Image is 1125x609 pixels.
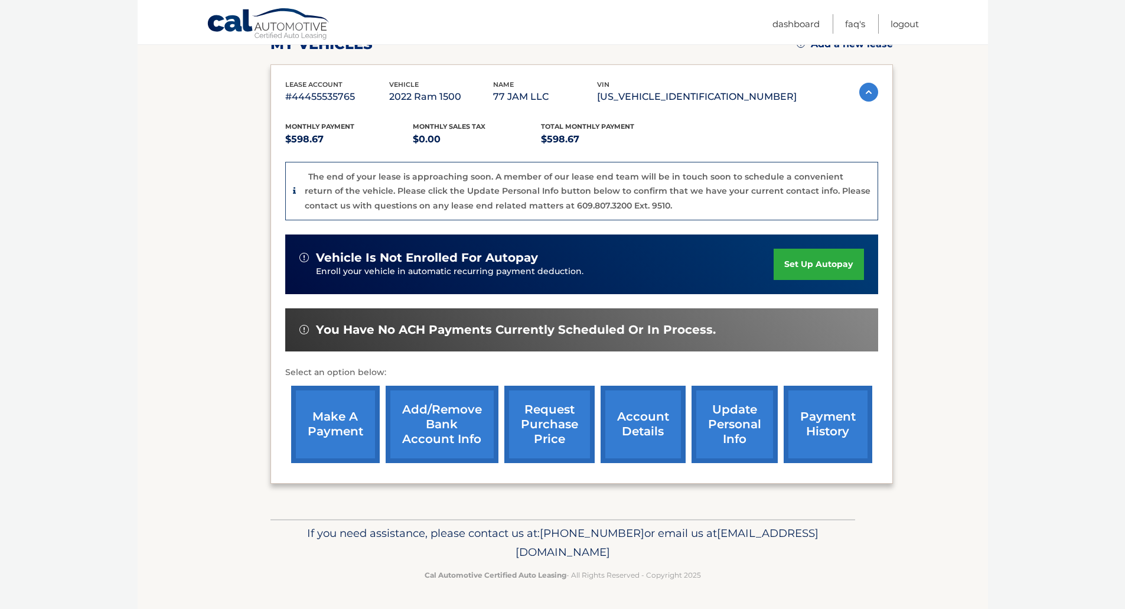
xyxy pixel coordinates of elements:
[597,80,609,89] span: vin
[386,386,498,463] a: Add/Remove bank account info
[425,571,566,579] strong: Cal Automotive Certified Auto Leasing
[541,131,669,148] p: $598.67
[891,14,919,34] a: Logout
[285,366,878,380] p: Select an option below:
[285,131,413,148] p: $598.67
[316,323,716,337] span: You have no ACH payments currently scheduled or in process.
[504,386,595,463] a: request purchase price
[413,131,541,148] p: $0.00
[772,14,820,34] a: Dashboard
[845,14,865,34] a: FAQ's
[305,171,870,211] p: The end of your lease is approaching soon. A member of our lease end team will be in touch soon t...
[389,80,419,89] span: vehicle
[597,89,797,105] p: [US_VEHICLE_IDENTIFICATION_NUMBER]
[299,325,309,334] img: alert-white.svg
[540,526,644,540] span: [PHONE_NUMBER]
[291,386,380,463] a: make a payment
[859,83,878,102] img: accordion-active.svg
[601,386,686,463] a: account details
[285,122,354,131] span: Monthly Payment
[389,89,493,105] p: 2022 Ram 1500
[278,524,847,562] p: If you need assistance, please contact us at: or email us at
[299,253,309,262] img: alert-white.svg
[774,249,863,280] a: set up autopay
[316,265,774,278] p: Enroll your vehicle in automatic recurring payment deduction.
[285,80,343,89] span: lease account
[493,80,514,89] span: name
[413,122,485,131] span: Monthly sales Tax
[541,122,634,131] span: Total Monthly Payment
[285,89,389,105] p: #44455535765
[207,8,331,42] a: Cal Automotive
[784,386,872,463] a: payment history
[493,89,597,105] p: 77 JAM LLC
[692,386,778,463] a: update personal info
[316,250,538,265] span: vehicle is not enrolled for autopay
[278,569,847,581] p: - All Rights Reserved - Copyright 2025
